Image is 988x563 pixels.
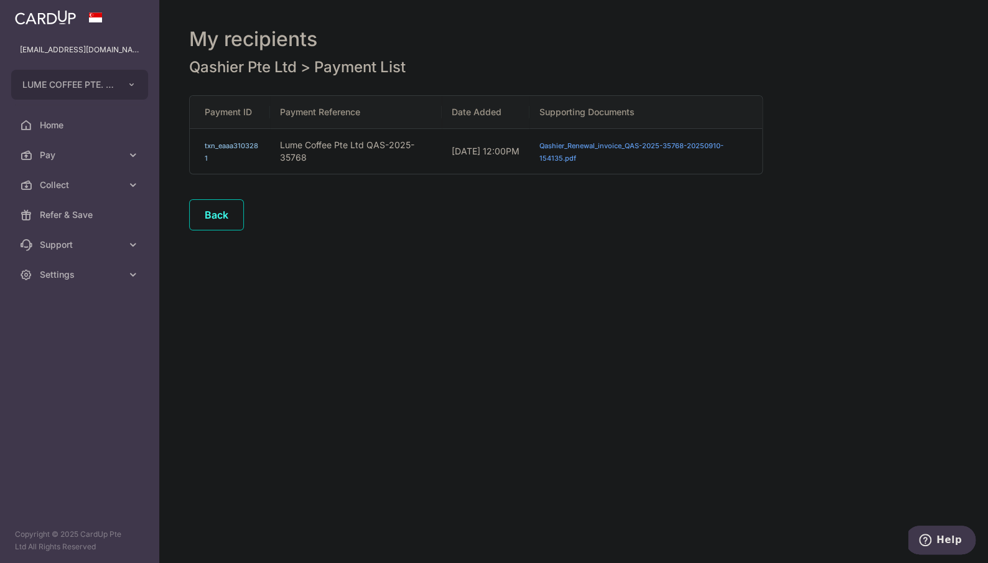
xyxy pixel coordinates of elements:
[28,9,54,20] span: Help
[205,141,258,163] a: txn_eaaa3103281
[189,58,763,77] h5: Qashier Pte Ltd > Payment List
[40,179,122,191] span: Collect
[908,526,976,557] iframe: Opens a widget where you can find more information
[270,96,442,128] th: Payment Reference
[452,146,520,156] span: [DATE] 12:00PM
[15,10,76,25] img: CardUp
[529,96,762,128] th: Supporting Documents
[20,44,139,56] p: [EMAIL_ADDRESS][DOMAIN_NAME]
[40,239,122,251] span: Support
[11,70,148,100] button: LUME COFFEE PTE. LTD.
[40,209,122,221] span: Refer & Save
[40,268,122,281] span: Settings
[189,27,763,52] h4: My recipients
[40,119,122,131] span: Home
[442,96,529,128] th: Date Added
[190,96,270,128] th: Payment ID
[270,128,442,174] td: Lume Coffee Pte Ltd QAS-2025-35768
[539,141,724,163] a: Qashier_Renewal_invoice_QAS-2025-35768-20250910-154135.pdf
[40,149,122,161] span: Pay
[22,78,114,91] span: LUME COFFEE PTE. LTD.
[189,199,244,230] a: Back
